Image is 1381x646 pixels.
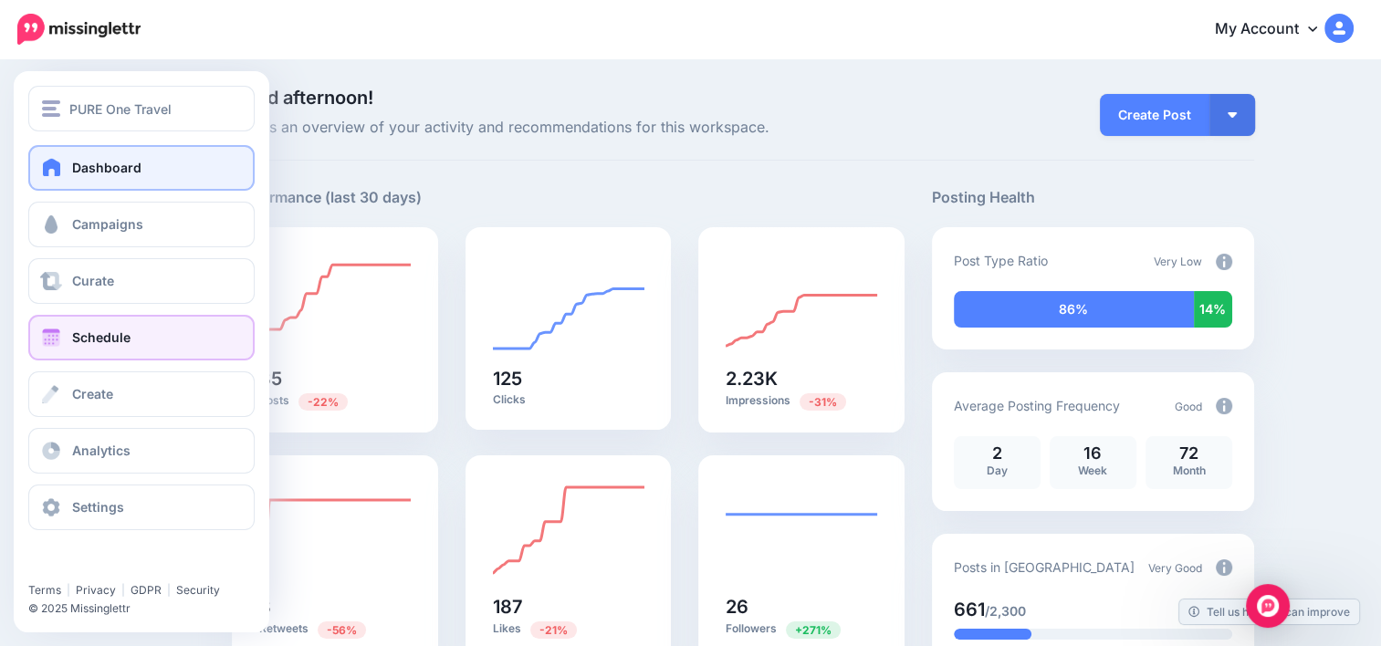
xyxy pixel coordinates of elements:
[232,186,422,209] h5: Performance (last 30 days)
[72,160,141,175] span: Dashboard
[1154,255,1202,268] span: Very Low
[259,598,411,616] h5: 8
[985,603,1026,619] span: /2,300
[72,273,114,288] span: Curate
[726,392,877,410] p: Impressions
[167,583,171,597] span: |
[987,464,1008,477] span: Day
[121,583,125,597] span: |
[493,620,644,638] p: Likes
[28,145,255,191] a: Dashboard
[28,202,255,247] a: Campaigns
[954,291,1194,328] div: 86% of your posts in the last 30 days have been from Drip Campaigns
[131,583,162,597] a: GDPR
[954,557,1135,578] p: Posts in [GEOGRAPHIC_DATA]
[1216,559,1232,576] img: info-circle-grey.png
[76,583,116,597] a: Privacy
[28,599,266,618] li: © 2025 Missinglettr
[28,86,255,131] button: PURE One Travel
[726,620,877,638] p: Followers
[259,620,411,638] p: Retweets
[1216,398,1232,414] img: info-circle-grey.png
[493,598,644,616] h5: 187
[932,186,1254,209] h5: Posting Health
[1148,561,1202,575] span: Very Good
[232,116,905,140] span: Here's an overview of your activity and recommendations for this workspace.
[28,428,255,474] a: Analytics
[530,621,577,639] span: Previous period: 238
[28,258,255,304] a: Curate
[67,583,70,597] span: |
[1246,584,1290,628] div: Open Intercom Messenger
[1155,445,1223,462] p: 72
[493,392,644,407] p: Clicks
[28,557,167,575] iframe: Twitter Follow Button
[232,87,373,109] span: Good afternoon!
[72,329,131,345] span: Schedule
[17,14,141,45] img: Missinglettr
[1179,599,1359,624] a: Tell us how we can improve
[1100,94,1209,136] a: Create Post
[259,370,411,388] h5: 35
[72,216,143,232] span: Campaigns
[28,583,61,597] a: Terms
[259,392,411,410] p: Posts
[69,99,172,120] span: PURE One Travel
[72,443,131,458] span: Analytics
[1078,464,1107,477] span: Week
[800,393,846,411] span: Previous period: 3.22K
[954,250,1048,271] p: Post Type Ratio
[298,393,348,411] span: Previous period: 45
[176,583,220,597] a: Security
[1059,445,1127,462] p: 16
[726,598,877,616] h5: 26
[28,484,255,530] a: Settings
[1172,464,1205,477] span: Month
[1228,112,1237,118] img: arrow-down-white.png
[72,499,124,515] span: Settings
[1194,291,1232,328] div: 14% of your posts in the last 30 days were manually created (i.e. were not from Drip Campaigns or...
[1175,400,1202,413] span: Good
[72,386,113,401] span: Create
[786,621,841,639] span: Previous period: 7
[28,371,255,417] a: Create
[28,315,255,360] a: Schedule
[954,395,1120,416] p: Average Posting Frequency
[954,599,985,620] span: 661
[954,629,1031,640] div: 28% of your posts in the last 30 days have been from Drip Campaigns
[1216,254,1232,270] img: info-circle-grey.png
[318,621,366,639] span: Previous period: 18
[963,445,1031,462] p: 2
[42,100,60,117] img: menu.png
[1197,7,1354,52] a: My Account
[493,370,644,388] h5: 125
[726,370,877,388] h5: 2.23K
